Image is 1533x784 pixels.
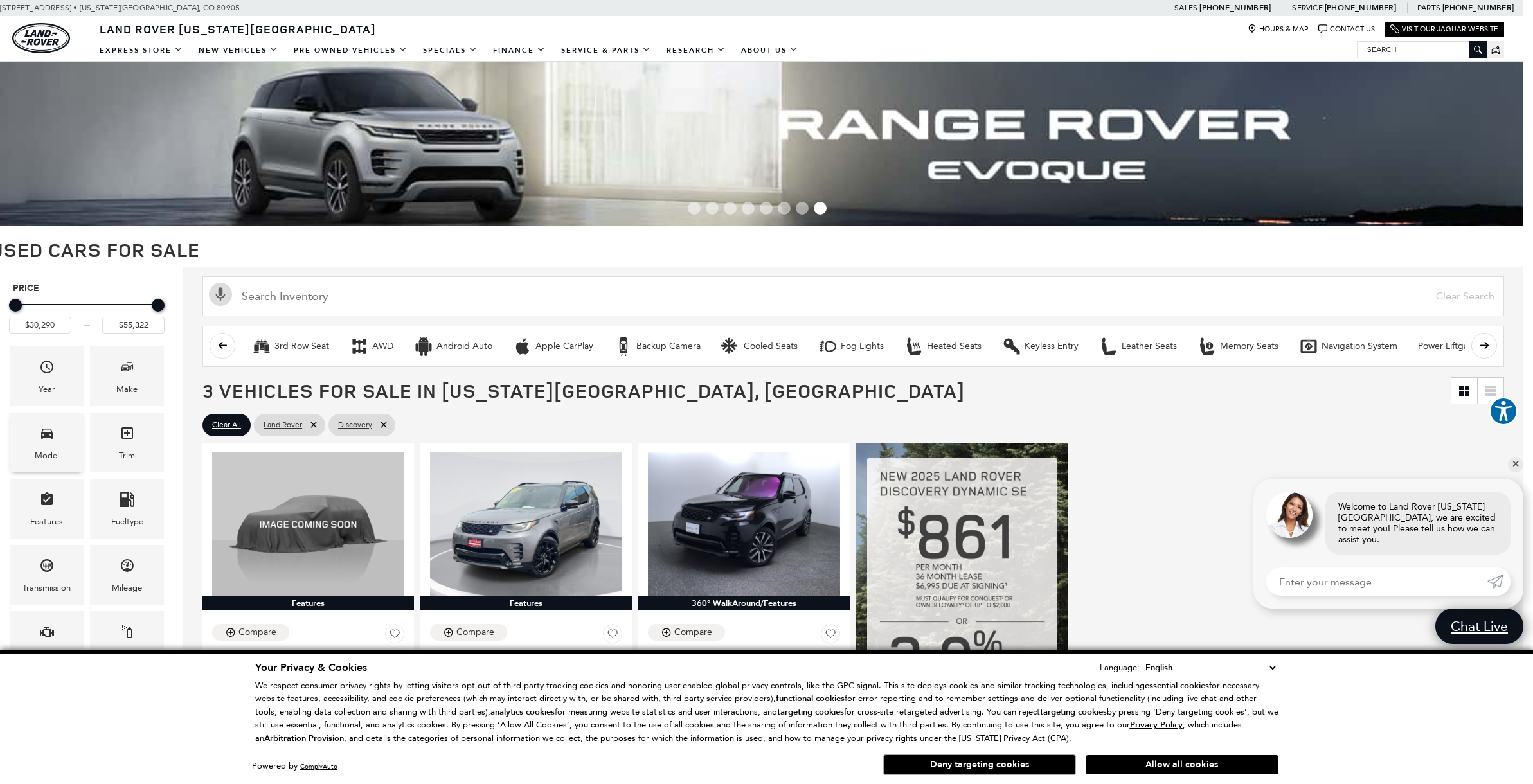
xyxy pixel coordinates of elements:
[1025,341,1079,352] div: Keyless Entry
[778,202,791,215] span: Go to slide 6
[92,39,191,62] a: EXPRESS STORE
[12,23,70,53] img: Land Rover
[39,356,55,382] span: Year
[1130,719,1183,731] u: Privacy Policy
[714,333,805,360] button: Cooled SeatsCooled Seats
[212,417,241,433] span: Clear All
[1220,341,1278,352] div: Memory Seats
[1299,337,1318,356] div: Navigation System
[721,337,740,356] div: Cooled Seats
[744,341,798,352] div: Cooled Seats
[252,762,337,771] div: Powered by
[1040,706,1107,718] strong: targeting cookies
[841,341,884,352] div: Fog Lights
[112,581,142,595] div: Mileage
[212,624,289,641] button: Compare Vehicle
[1248,24,1309,34] a: Hours & Map
[407,333,499,360] button: Android AutoAndroid Auto
[1411,333,1484,360] button: Power Liftgate
[10,611,84,671] div: EngineEngine
[116,647,138,661] div: Color
[90,413,164,472] div: TrimTrim
[927,341,982,352] div: Heated Seats
[430,648,613,661] span: Used 2023
[513,337,532,356] div: Apple CarPlay
[1122,341,1177,352] div: Leather Seats
[724,202,737,215] span: Go to slide 3
[191,39,286,62] a: New Vehicles
[120,422,135,449] span: Trim
[300,762,337,771] a: ComplyAuto
[13,283,161,294] h5: Price
[415,39,485,62] a: Specials
[1487,567,1511,596] a: Submit
[760,202,773,215] span: Go to slide 5
[648,452,840,596] img: 2023 Land Rover Discovery HSE R-Dynamic
[1197,337,1217,356] div: Memory Seats
[995,333,1086,360] button: Keyless EntryKeyless Entry
[777,706,844,718] strong: targeting cookies
[120,356,135,382] span: Make
[1086,755,1278,774] button: Allow all cookies
[456,627,494,638] div: Compare
[10,413,84,472] div: ModelModel
[648,648,840,674] a: Used 2023Discovery HSE R-Dynamic
[264,417,302,433] span: Land Rover
[1489,397,1518,425] button: Explore your accessibility options
[430,648,622,674] a: Used 2023Discovery HSE R-Dynamic
[10,346,84,406] div: YearYear
[39,422,55,449] span: Model
[1145,680,1209,691] strong: essential cookies
[1325,3,1396,13] a: [PHONE_NUMBER]
[100,21,376,37] span: Land Rover [US_STATE][GEOGRAPHIC_DATA]
[490,706,555,718] strong: analytics cookies
[120,555,135,581] span: Mileage
[350,337,369,356] div: AWD
[430,452,622,596] img: 2023 Land Rover Discovery HSE R-Dynamic
[1390,24,1498,34] a: Visit Our Jaguar Website
[648,624,725,641] button: Compare Vehicle
[30,515,63,529] div: Features
[1325,492,1511,555] div: Welcome to Land Rover [US_STATE][GEOGRAPHIC_DATA], we are excited to meet you! Please tell us how...
[245,333,336,360] button: 3rd Row Seat3rd Row Seat
[1451,378,1477,404] a: Grid View
[12,23,70,53] a: land-rover
[92,21,384,37] a: Land Rover [US_STATE][GEOGRAPHIC_DATA]
[1435,609,1523,644] a: Chat Live
[638,596,850,610] div: 360° WalkAround/Features
[1444,618,1514,635] span: Chat Live
[420,596,632,610] div: Features
[255,661,367,675] span: Your Privacy & Cookies
[10,545,84,605] div: TransmissionTransmission
[636,341,701,352] div: Backup Camera
[9,294,165,334] div: Price
[897,333,989,360] button: Heated SeatsHeated Seats
[1418,341,1476,352] div: Power Liftgate
[614,337,633,356] div: Backup Camera
[1358,42,1486,57] input: Search
[212,452,404,596] img: 2020 Land Rover Discovery HSE
[202,377,965,404] span: 3 Vehicles for Sale in [US_STATE][GEOGRAPHIC_DATA], [GEOGRAPHIC_DATA]
[742,202,755,215] span: Go to slide 4
[34,647,60,661] div: Engine
[209,283,232,306] svg: Click to toggle on voice search
[814,202,827,215] span: Go to slide 8
[883,754,1076,775] button: Deny targeting cookies
[706,202,719,215] span: Go to slide 2
[9,317,71,334] input: Minimum
[90,611,164,671] div: ColorColor
[506,333,600,360] button: Apple CarPlayApple CarPlay
[821,624,840,648] button: Save Vehicle
[414,337,433,356] div: Android Auto
[212,648,404,674] a: Used 2020Discovery HSE
[119,449,135,463] div: Trim
[92,39,806,62] nav: Main Navigation
[202,276,1504,316] input: Search Inventory
[436,341,492,352] div: Android Auto
[733,39,806,62] a: About Us
[904,337,924,356] div: Heated Seats
[90,346,164,406] div: MakeMake
[212,648,395,661] span: Used 2020
[22,581,71,595] div: Transmission
[1092,333,1184,360] button: Leather SeatsLeather Seats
